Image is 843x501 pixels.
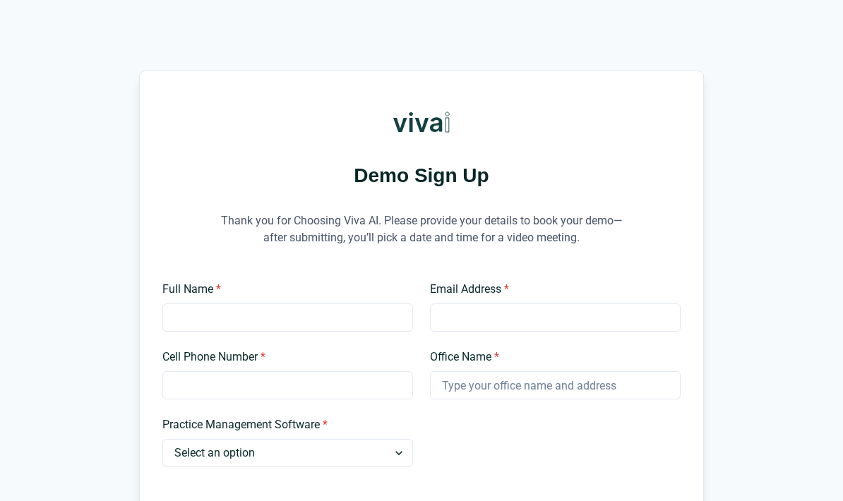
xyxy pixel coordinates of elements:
[162,416,405,433] label: Practice Management Software
[430,349,672,366] label: Office Name
[162,349,405,366] label: Cell Phone Number
[430,281,672,298] label: Email Address
[162,162,681,189] h1: Demo Sign Up
[430,371,681,399] input: Type your office name and address
[210,195,633,264] p: Thank you for Choosing Viva AI. Please provide your details to book your demo—after submitting, y...
[162,281,405,298] label: Full Name
[393,94,450,150] img: Viva AI Logo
